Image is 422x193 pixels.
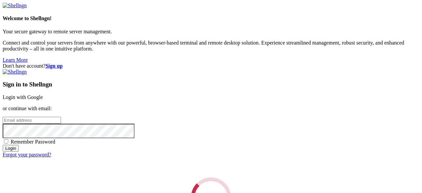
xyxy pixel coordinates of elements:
[11,139,55,145] span: Remember Password
[3,29,419,35] p: Your secure gateway to remote server management.
[3,63,419,69] div: Don't have account?
[3,152,51,157] a: Forgot your password?
[3,57,28,63] a: Learn More
[3,145,19,152] input: Login
[3,16,419,21] h4: Welcome to Shellngn!
[4,139,8,144] input: Remember Password
[3,40,419,52] p: Connect and control your servers from anywhere with our powerful, browser-based terminal and remo...
[3,106,419,112] p: or continue with email:
[3,81,419,88] h3: Sign in to Shellngn
[3,3,27,9] img: Shellngn
[3,94,43,100] a: Login with Google
[3,117,61,124] input: Email address
[45,63,63,69] a: Sign up
[3,69,27,75] img: Shellngn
